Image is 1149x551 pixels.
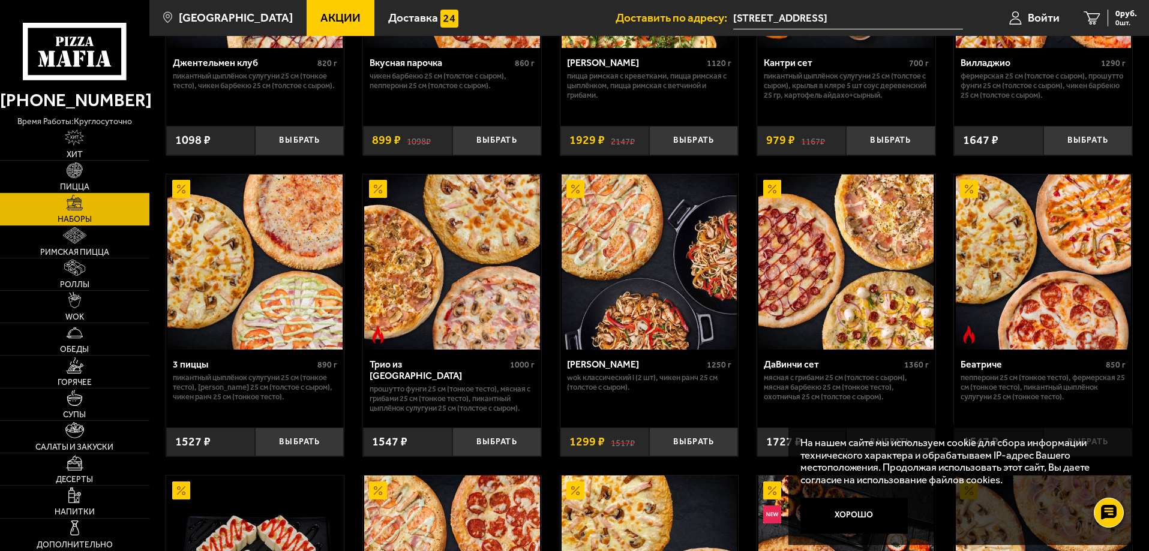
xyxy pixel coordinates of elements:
span: 1360 г [904,360,929,370]
a: АкционныйДаВинчи сет [757,174,935,350]
p: На нашем сайте мы используем cookie для сбора информации технического характера и обрабатываем IP... [800,436,1114,486]
span: Роллы [60,281,89,289]
button: Выбрать [452,427,541,457]
img: Вилла Капри [562,174,737,350]
span: Обеды [60,345,89,354]
div: Джентельмен клуб [173,57,315,68]
img: Трио из Рио [364,174,539,350]
s: 2147 ₽ [611,134,635,146]
p: Прошутто Фунги 25 см (тонкое тесто), Мясная с грибами 25 см (тонкое тесто), Пикантный цыплёнок су... [370,384,535,413]
span: 1250 г [707,360,731,370]
img: Акционный [960,180,978,198]
div: 3 пиццы [173,359,315,370]
span: 860 г [515,58,535,68]
span: 899 ₽ [372,134,401,146]
span: 1098 ₽ [175,134,211,146]
p: Пепперони 25 см (тонкое тесто), Фермерская 25 см (тонкое тесто), Пикантный цыплёнок сулугуни 25 с... [961,373,1126,402]
span: 1000 г [510,360,535,370]
img: Новинка [763,505,781,523]
span: Горячее [58,378,92,387]
span: Пицца [60,183,89,191]
div: Кантри сет [764,57,906,68]
s: 1098 ₽ [407,134,431,146]
div: [PERSON_NAME] [567,359,704,370]
p: Wok классический L (2 шт), Чикен Ранч 25 см (толстое с сыром). [567,373,732,392]
div: [PERSON_NAME] [567,57,704,68]
button: Выбрать [255,126,344,155]
button: Хорошо [800,498,908,534]
span: 850 г [1106,360,1126,370]
p: Пикантный цыплёнок сулугуни 25 см (тонкое тесто), [PERSON_NAME] 25 см (толстое с сыром), Чикен Ра... [173,373,338,402]
span: Супы [63,411,86,419]
span: Дополнительно [37,541,113,549]
span: Хит [67,150,83,159]
button: Выбрать [1043,126,1132,155]
span: 1929 ₽ [569,134,605,146]
img: Острое блюдо [369,326,387,344]
span: 979 ₽ [766,134,795,146]
button: Выбрать [255,427,344,457]
img: Акционный [566,180,584,198]
span: Доставка [388,12,438,23]
a: АкционныйОстрое блюдоБеатриче [954,174,1132,350]
p: Пикантный цыплёнок сулугуни 25 см (толстое с сыром), крылья в кляре 5 шт соус деревенский 25 гр, ... [764,71,929,100]
span: Салаты и закуски [35,443,113,451]
s: 1167 ₽ [801,134,825,146]
span: Наборы [58,215,92,224]
p: Мясная с грибами 25 см (толстое с сыром), Мясная Барбекю 25 см (тонкое тесто), Охотничья 25 см (т... [764,373,929,402]
span: 1290 г [1101,58,1126,68]
span: 700 г [909,58,929,68]
img: Акционный [172,180,190,198]
p: Чикен Барбекю 25 см (толстое с сыром), Пепперони 25 см (толстое с сыром). [370,71,535,91]
span: Римская пицца [40,248,109,257]
img: Беатриче [956,174,1131,350]
span: 0 шт. [1115,19,1137,26]
button: Выбрать [649,126,738,155]
a: АкционныйОстрое блюдоТрио из Рио [363,174,541,350]
span: Санкт-Петербург, улица Передовиков, 33к1 [733,7,963,29]
input: Ваш адрес доставки [733,7,963,29]
span: Десерты [56,475,93,484]
span: 1547 ₽ [372,436,407,448]
span: 820 г [317,58,337,68]
span: WOK [65,313,84,321]
div: Беатриче [961,359,1103,370]
p: Фермерская 25 см (толстое с сыром), Прошутто Фунги 25 см (толстое с сыром), Чикен Барбекю 25 см (... [961,71,1126,100]
img: 3 пиццы [167,174,343,350]
button: Выбрать [649,427,738,457]
img: Акционный [369,180,387,198]
div: Вкусная парочка [370,57,512,68]
p: Пикантный цыплёнок сулугуни 25 см (тонкое тесто), Чикен Барбекю 25 см (толстое с сыром). [173,71,338,91]
span: [GEOGRAPHIC_DATA] [179,12,293,23]
img: Острое блюдо [960,326,978,344]
button: Выбрать [452,126,541,155]
span: 0 руб. [1115,10,1137,18]
div: Трио из [GEOGRAPHIC_DATA] [370,359,507,381]
span: 1727 ₽ [766,436,802,448]
span: Войти [1028,12,1060,23]
span: 1120 г [707,58,731,68]
img: ДаВинчи сет [758,174,934,350]
span: 1647 ₽ [963,134,998,146]
a: АкционныйВилла Капри [560,174,739,350]
span: Напитки [55,508,95,516]
img: 15daf4d41897b9f0e9f617042186c801.svg [440,10,458,28]
div: Вилладжио [961,57,1098,68]
div: ДаВинчи сет [764,359,901,370]
span: Доставить по адресу: [616,12,733,23]
span: 890 г [317,360,337,370]
span: Акции [320,12,361,23]
a: Акционный3 пиццы [166,174,344,350]
span: 1527 ₽ [175,436,211,448]
img: Акционный [369,481,387,499]
img: Акционный [763,180,781,198]
s: 1517 ₽ [611,436,635,448]
img: Акционный [763,481,781,499]
span: 1299 ₽ [569,436,605,448]
p: Пицца Римская с креветками, Пицца Римская с цыплёнком, Пицца Римская с ветчиной и грибами. [567,71,732,100]
img: Акционный [172,481,190,499]
button: Выбрать [846,126,935,155]
img: Акционный [566,481,584,499]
